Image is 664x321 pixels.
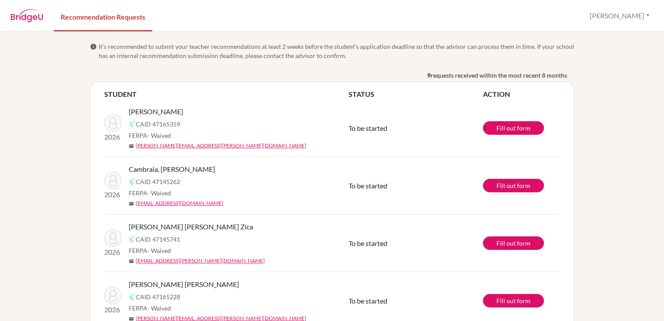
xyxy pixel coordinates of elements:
span: CAID 47145741 [136,235,180,244]
img: Timmerman, Jakob Andrew [104,114,122,132]
a: Fill out form [483,294,544,307]
span: FERPA [129,304,171,313]
a: [EMAIL_ADDRESS][PERSON_NAME][DOMAIN_NAME] [136,257,265,265]
span: - Waived [147,189,171,197]
img: Common App logo [129,178,136,185]
img: BridgeU logo [10,9,43,22]
span: To be started [349,239,387,247]
p: 2026 [104,132,122,142]
span: - Waived [147,132,171,139]
p: 2026 [104,304,122,315]
b: 9 [427,71,431,80]
span: FERPA [129,188,171,198]
span: [PERSON_NAME] [129,106,183,117]
span: FERPA [129,246,171,255]
a: Fill out form [483,121,544,135]
img: Common App logo [129,293,136,300]
th: STUDENT [104,89,349,99]
img: Common App logo [129,120,136,127]
span: [PERSON_NAME] [PERSON_NAME] [129,279,239,290]
span: [PERSON_NAME] [PERSON_NAME] Zica [129,222,253,232]
th: ACTION [483,89,560,99]
a: Fill out form [483,179,544,192]
a: Recommendation Requests [54,1,152,31]
span: info [90,43,97,50]
span: To be started [349,181,387,190]
p: 2026 [104,189,122,200]
img: Fialho, Mariana Lana Pinto Zica [104,229,122,247]
span: - Waived [147,304,171,312]
img: Common App logo [129,236,136,242]
th: STATUS [349,89,483,99]
span: mail [129,143,134,149]
a: [PERSON_NAME][EMAIL_ADDRESS][PERSON_NAME][DOMAIN_NAME] [136,142,306,150]
span: CAID 47165228 [136,292,180,301]
span: requests received within the most recent 8 months [431,71,567,80]
span: Cambraia, [PERSON_NAME] [129,164,215,174]
span: FERPA [129,131,171,140]
a: [EMAIL_ADDRESS][DOMAIN_NAME] [136,199,223,207]
span: mail [129,259,134,264]
span: CAID 47165359 [136,120,180,129]
span: mail [129,201,134,206]
span: To be started [349,297,387,305]
img: Campos, Amanda Sousa Melo [104,287,122,304]
span: To be started [349,124,387,132]
a: Fill out form [483,236,544,250]
img: Cambraia, Marina Uchôa [104,172,122,189]
p: 2026 [104,247,122,257]
span: It’s recommended to submit your teacher recommendations at least 2 weeks before the student’s app... [99,42,574,60]
button: [PERSON_NAME] [586,7,654,24]
span: CAID 47145262 [136,177,180,186]
span: - Waived [147,247,171,254]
